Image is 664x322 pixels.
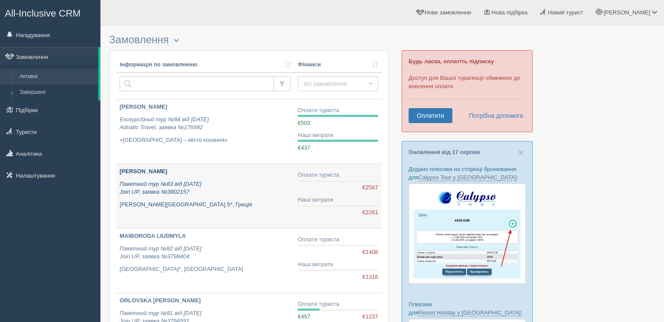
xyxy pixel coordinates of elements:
span: €437 [298,144,310,151]
span: Усі замовлення [303,79,367,88]
div: Наші витрати [298,260,378,269]
p: [PERSON_NAME][GEOGRAPHIC_DATA] 5*, Греція [120,201,291,209]
div: Наші витрати [298,131,378,140]
span: All-Inclusive CRM [5,8,81,19]
span: Нове замовлення [425,9,471,16]
div: Оплати туриста [298,236,378,244]
a: Фінанси [298,61,378,69]
p: Плюсики для : [409,300,526,317]
b: MAIBORODA LIUDMYLA [120,233,186,239]
span: [PERSON_NAME] [603,9,650,16]
a: MAIBORODA LIUDMYLA Пакетний тур №82 від [DATE]Join UP, заявка №3798404 [GEOGRAPHIC_DATA]*, [GEOGR... [116,229,294,293]
span: Нова підбірка [492,9,528,16]
span: €502 [298,120,310,126]
button: Close [518,148,523,157]
i: Пакетний тур №82 від [DATE] Join UP, заявка №3798404 [120,245,201,260]
a: Оновлення від 17 серпня [409,149,480,155]
p: Додано плюсики на сторінці бронювання для : [409,165,526,182]
img: calypso-tour-proposal-crm-for-travel-agency.jpg [409,184,526,284]
a: Потрібна допомога [463,108,523,123]
div: Доступ для Вашої турагенції обмежено до внесення оплати [402,50,533,132]
a: [PERSON_NAME] Пакетний тур №83 від [DATE]Join UP, заявка №3802157 [PERSON_NAME][GEOGRAPHIC_DATA] ... [116,164,294,228]
p: «[GEOGRAPHIC_DATA] – місто кохання» [120,136,291,144]
h3: Замовлення [109,34,389,46]
b: Будь ласка, оплатіть підписку [409,58,494,65]
b: [PERSON_NAME] [120,103,167,110]
div: Оплати туриста [298,171,378,179]
span: €2567 [362,184,378,192]
div: Оплати туриста [298,300,378,308]
div: Наші витрати [298,196,378,204]
a: Завершені [16,85,98,100]
p: [GEOGRAPHIC_DATA]*, [GEOGRAPHIC_DATA] [120,265,291,274]
b: ORLOVSKA [PERSON_NAME] [120,297,201,304]
span: €2261 [362,209,378,217]
a: Активні [16,69,98,85]
a: Інформація по замовленню [120,61,291,69]
a: Оплатити [409,108,452,123]
input: Пошук за номером замовлення, ПІБ або паспортом туриста [120,76,274,91]
a: Resort Holiday у [GEOGRAPHIC_DATA] [418,309,520,316]
span: €1316 [362,273,378,281]
a: All-Inclusive CRM [0,0,100,24]
i: Екскурсійний тур №84 від [DATE] Adriatic Travel, заявка №176992 [120,116,209,131]
div: Оплати туриста [298,106,378,115]
span: €457 [298,313,310,320]
span: Новий турист [548,9,583,16]
a: Calypso Tour у [GEOGRAPHIC_DATA] [418,174,516,181]
button: Усі замовлення [298,76,378,91]
i: Пакетний тур №83 від [DATE] Join UP, заявка №3802157 [120,181,201,195]
span: × [518,147,523,158]
b: [PERSON_NAME] [120,168,167,175]
span: €1237 [362,313,378,321]
span: €1408 [362,248,378,257]
a: [PERSON_NAME] Екскурсійний тур №84 від [DATE]Adriatic Travel, заявка №176992 «[GEOGRAPHIC_DATA] –... [116,99,294,164]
